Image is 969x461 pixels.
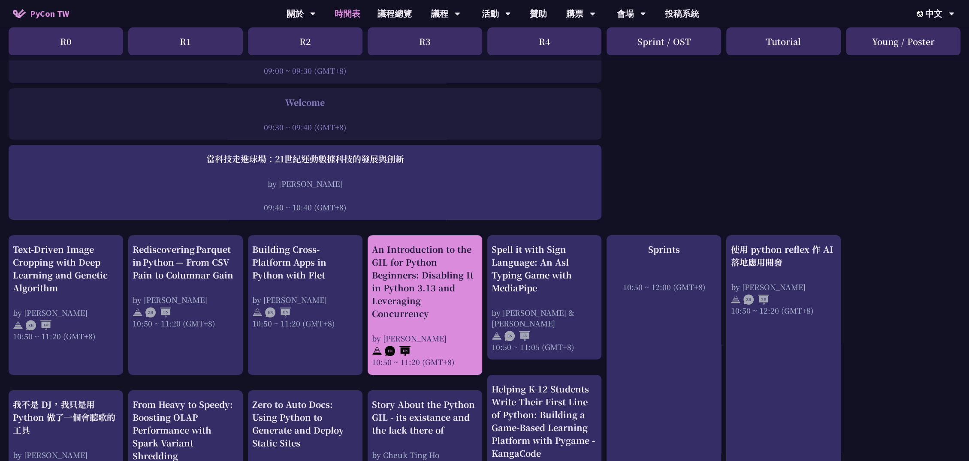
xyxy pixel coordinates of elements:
img: ZHZH.38617ef.svg [743,294,769,305]
div: 09:40 ~ 10:40 (GMT+8) [13,202,597,213]
div: 10:50 ~ 11:20 (GMT+8) [13,331,119,341]
div: by [PERSON_NAME] & [PERSON_NAME] [492,307,598,329]
a: PyCon TW [4,3,78,24]
div: 10:50 ~ 11:20 (GMT+8) [372,356,478,367]
a: Rediscovering Parquet in Python — From CSV Pain to Columnar Gain by [PERSON_NAME] 10:50 ~ 11:20 (... [133,243,238,329]
img: svg+xml;base64,PHN2ZyB4bWxucz0iaHR0cDovL3d3dy53My5vcmcvMjAwMC9zdmciIHdpZHRoPSIyNCIgaGVpZ2h0PSIyNC... [13,320,23,330]
div: 10:50 ~ 11:20 (GMT+8) [133,318,238,329]
img: svg+xml;base64,PHN2ZyB4bWxucz0iaHR0cDovL3d3dy53My5vcmcvMjAwMC9zdmciIHdpZHRoPSIyNCIgaGVpZ2h0PSIyNC... [731,294,741,305]
div: An Introduction to the GIL for Python Beginners: Disabling It in Python 3.13 and Leveraging Concu... [372,243,478,320]
img: ENEN.5a408d1.svg [385,346,411,356]
img: svg+xml;base64,PHN2ZyB4bWxucz0iaHR0cDovL3d3dy53My5vcmcvMjAwMC9zdmciIHdpZHRoPSIyNCIgaGVpZ2h0PSIyNC... [252,307,263,317]
div: 我不是 DJ，我只是用 Python 做了一個會聽歌的工具 [13,398,119,437]
div: by [PERSON_NAME] [372,333,478,344]
div: Building Cross-Platform Apps in Python with Flet [252,243,358,281]
div: 09:00 ~ 09:30 (GMT+8) [13,65,597,76]
div: Rediscovering Parquet in Python — From CSV Pain to Columnar Gain [133,243,238,281]
img: Locale Icon [917,11,925,17]
div: by [PERSON_NAME] [13,307,119,318]
img: svg+xml;base64,PHN2ZyB4bWxucz0iaHR0cDovL3d3dy53My5vcmcvMjAwMC9zdmciIHdpZHRoPSIyNCIgaGVpZ2h0PSIyNC... [372,346,382,356]
div: Text-Driven Image Cropping with Deep Learning and Genetic Algorithm [13,243,119,294]
a: 使用 python reflex 作 AI 落地應用開發 by [PERSON_NAME] 10:50 ~ 12:20 (GMT+8) [731,243,836,316]
span: PyCon TW [30,7,69,20]
img: ENEN.5a408d1.svg [265,307,291,317]
div: Zero to Auto Docs: Using Python to Generate and Deploy Static Sites [252,398,358,449]
div: 10:50 ~ 11:20 (GMT+8) [252,318,358,329]
div: R4 [487,27,602,55]
img: ENEN.5a408d1.svg [504,331,530,341]
a: Building Cross-Platform Apps in Python with Flet by [PERSON_NAME] 10:50 ~ 11:20 (GMT+8) [252,243,358,329]
img: Home icon of PyCon TW 2025 [13,9,26,18]
a: 當科技走進球場：21世紀運動數據科技的發展與創新 by [PERSON_NAME] 09:40 ~ 10:40 (GMT+8) [13,153,597,213]
div: R3 [368,27,482,55]
img: svg+xml;base64,PHN2ZyB4bWxucz0iaHR0cDovL3d3dy53My5vcmcvMjAwMC9zdmciIHdpZHRoPSIyNCIgaGVpZ2h0PSIyNC... [492,331,502,341]
div: by [PERSON_NAME] [731,281,836,292]
a: Spell it with Sign Language: An Asl Typing Game with MediaPipe by [PERSON_NAME] & [PERSON_NAME] 1... [492,243,598,352]
a: An Introduction to the GIL for Python Beginners: Disabling It in Python 3.13 and Leveraging Concu... [372,243,478,367]
img: ZHEN.371966e.svg [145,307,171,317]
div: Story About the Python GIL - its existance and the lack there of [372,398,478,437]
div: Sprints [611,243,717,256]
div: 當科技走進球場：21世紀運動數據科技的發展與創新 [13,153,597,165]
div: 10:50 ~ 12:20 (GMT+8) [731,305,836,316]
div: 使用 python reflex 作 AI 落地應用開發 [731,243,836,269]
div: by [PERSON_NAME] [252,294,358,305]
div: by [PERSON_NAME] [133,294,238,305]
div: Young / Poster [846,27,960,55]
div: R0 [9,27,123,55]
div: 10:50 ~ 11:05 (GMT+8) [492,341,598,352]
div: Helping K-12 Students Write Their First Line of Python: Building a Game-Based Learning Platform w... [492,383,598,460]
div: 09:30 ~ 09:40 (GMT+8) [13,122,597,132]
a: Text-Driven Image Cropping with Deep Learning and Genetic Algorithm by [PERSON_NAME] 10:50 ~ 11:2... [13,243,119,341]
div: by Cheuk Ting Ho [372,449,478,460]
div: by [PERSON_NAME] [13,178,597,189]
div: by [PERSON_NAME] [13,449,119,460]
div: Tutorial [726,27,841,55]
div: R2 [248,27,362,55]
div: Sprint / OST [607,27,721,55]
div: 10:50 ~ 12:00 (GMT+8) [611,281,717,292]
div: Spell it with Sign Language: An Asl Typing Game with MediaPipe [492,243,598,294]
img: ZHEN.371966e.svg [26,320,51,330]
img: svg+xml;base64,PHN2ZyB4bWxucz0iaHR0cDovL3d3dy53My5vcmcvMjAwMC9zdmciIHdpZHRoPSIyNCIgaGVpZ2h0PSIyNC... [133,307,143,317]
div: R1 [128,27,243,55]
div: Welcome [13,96,597,109]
